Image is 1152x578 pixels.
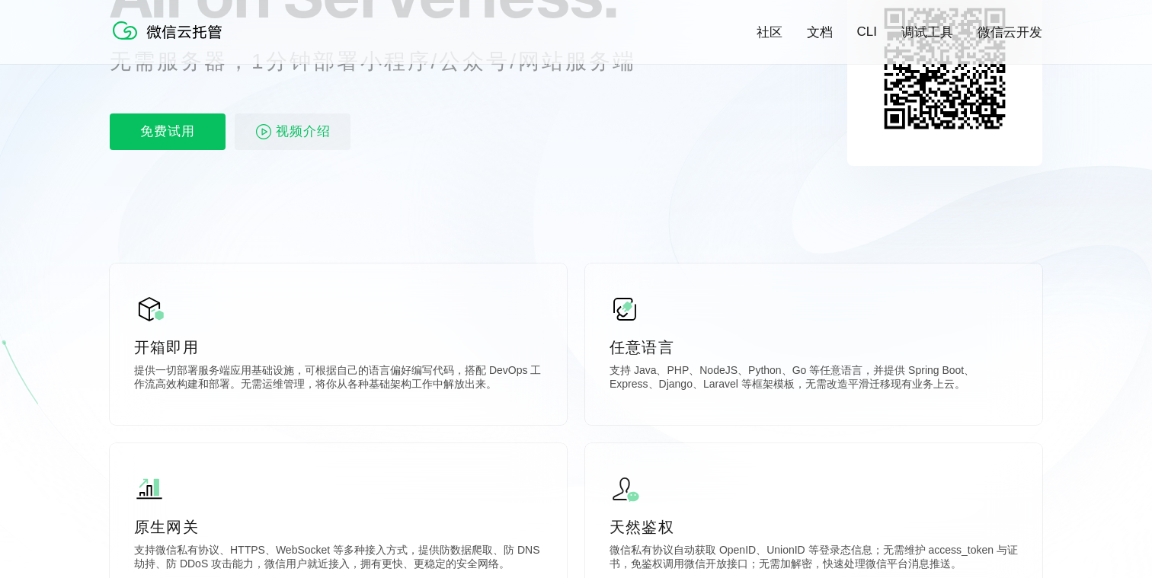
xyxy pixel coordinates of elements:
a: 文档 [807,24,833,41]
p: 支持微信私有协议、HTTPS、WebSocket 等多种接入方式，提供防数据爬取、防 DNS 劫持、防 DDoS 攻击能力，微信用户就近接入，拥有更快、更稳定的安全网络。 [134,544,542,574]
p: 免费试用 [110,113,226,150]
p: 微信私有协议自动获取 OpenID、UnionID 等登录态信息；无需维护 access_token 与证书，免鉴权调用微信开放接口；无需加解密，快速处理微信平台消息推送。 [610,544,1018,574]
span: 视频介绍 [276,113,331,150]
p: 开箱即用 [134,337,542,358]
p: 原生网关 [134,516,542,538]
a: 社区 [757,24,782,41]
a: CLI [857,24,877,40]
p: 任意语言 [610,337,1018,358]
img: video_play.svg [254,123,273,141]
p: 提供一切部署服务端应用基础设施，可根据自己的语言偏好编写代码，搭配 DevOps 工作流高效构建和部署。无需运维管理，将你从各种基础架构工作中解放出来。 [134,364,542,394]
a: 微信云开发 [978,24,1042,41]
a: 调试工具 [901,24,953,41]
a: 微信云托管 [110,35,232,48]
img: 微信云托管 [110,15,232,46]
p: 天然鉴权 [610,516,1018,538]
p: 支持 Java、PHP、NodeJS、Python、Go 等任意语言，并提供 Spring Boot、Express、Django、Laravel 等框架模板，无需改造平滑迁移现有业务上云。 [610,364,1018,394]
